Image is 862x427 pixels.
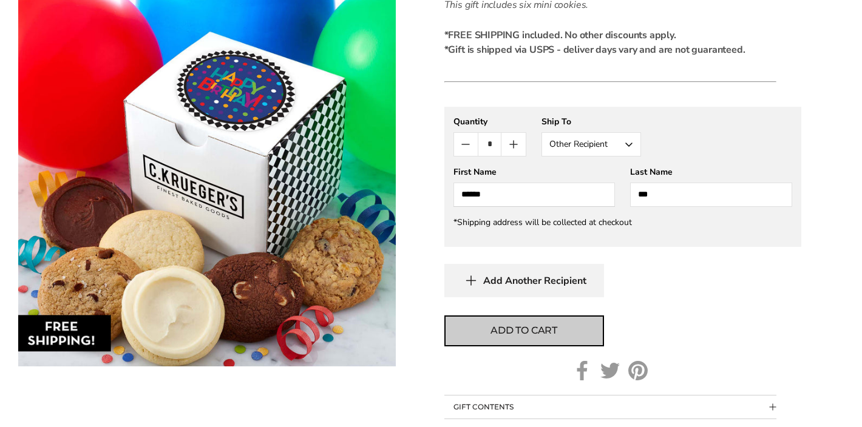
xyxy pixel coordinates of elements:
[572,361,592,380] a: Facebook
[630,183,792,207] input: Last Name
[453,217,792,228] div: *Shipping address will be collected at checkout
[444,315,604,346] button: Add to cart
[453,166,616,178] div: First Name
[444,264,604,297] button: Add Another Recipient
[454,133,478,156] button: Count minus
[600,361,620,380] a: Twitter
[453,116,526,127] div: Quantity
[541,116,641,127] div: Ship To
[483,275,586,287] span: Add Another Recipient
[444,107,801,247] gfm-form: New recipient
[478,133,501,156] input: Quantity
[453,183,616,207] input: First Name
[628,361,648,380] a: Pinterest
[541,132,641,156] button: Other Recipient
[501,133,525,156] button: Count plus
[444,29,676,42] strong: *FREE SHIPPING included. No other discounts apply.
[490,323,557,338] span: Add to cart
[444,43,745,56] strong: *Gift is shipped via USPS - deliver days vary and are not guaranteed.
[630,166,792,178] div: Last Name
[444,395,776,419] button: Collapsible block button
